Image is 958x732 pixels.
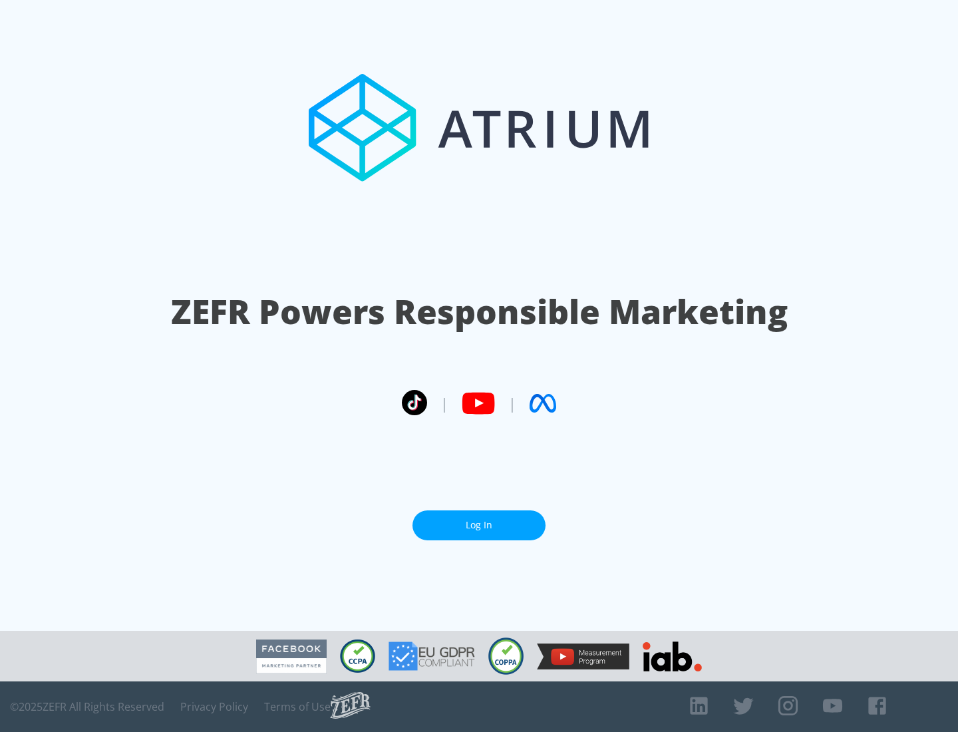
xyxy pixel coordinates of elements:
img: Facebook Marketing Partner [256,640,327,673]
a: Log In [412,510,546,540]
h1: ZEFR Powers Responsible Marketing [171,289,788,335]
a: Privacy Policy [180,700,248,713]
img: CCPA Compliant [340,640,375,673]
span: | [508,393,516,413]
img: YouTube Measurement Program [537,643,629,669]
span: | [440,393,448,413]
img: IAB [643,641,702,671]
img: COPPA Compliant [488,638,524,675]
img: GDPR Compliant [389,641,475,671]
span: © 2025 ZEFR All Rights Reserved [10,700,164,713]
a: Terms of Use [264,700,331,713]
